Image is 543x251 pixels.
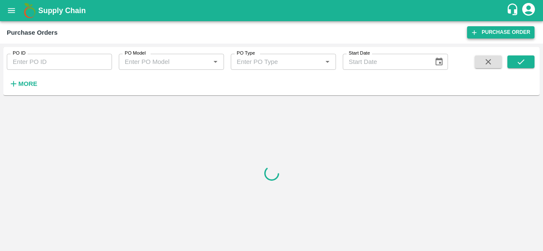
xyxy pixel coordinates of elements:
[7,77,39,91] button: More
[349,50,370,57] label: Start Date
[18,80,37,87] strong: More
[210,56,221,67] button: Open
[21,2,38,19] img: logo
[2,1,21,20] button: open drawer
[7,54,112,70] input: Enter PO ID
[237,50,255,57] label: PO Type
[322,56,333,67] button: Open
[125,50,146,57] label: PO Model
[506,3,521,18] div: customer-support
[7,27,58,38] div: Purchase Orders
[38,5,506,17] a: Supply Chain
[13,50,25,57] label: PO ID
[343,54,428,70] input: Start Date
[431,54,447,70] button: Choose date
[121,56,207,67] input: Enter PO Model
[521,2,536,19] div: account of current user
[38,6,86,15] b: Supply Chain
[233,56,319,67] input: Enter PO Type
[467,26,535,39] a: Purchase Order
